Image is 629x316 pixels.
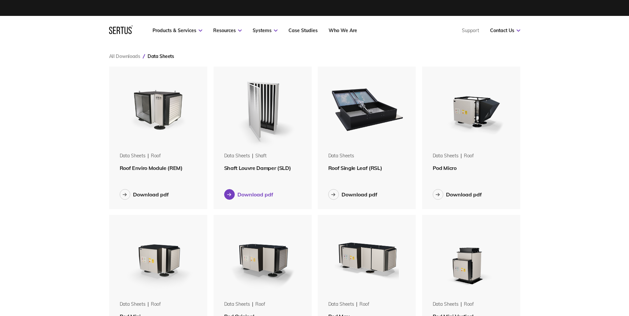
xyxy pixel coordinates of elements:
[328,189,377,200] button: Download pdf
[462,27,479,33] a: Support
[433,189,482,200] button: Download pdf
[120,301,146,308] div: Data Sheets
[329,27,357,33] a: Who We Are
[153,27,202,33] a: Products & Services
[253,27,278,33] a: Systems
[133,191,169,198] div: Download pdf
[213,27,242,33] a: Resources
[255,301,265,308] div: roof
[328,165,382,171] span: Roof Single Leaf (RSL)
[120,153,146,159] div: Data Sheets
[224,301,250,308] div: Data Sheets
[342,191,377,198] div: Download pdf
[224,153,250,159] div: Data Sheets
[120,165,183,171] span: Roof Enviro Module (REM)
[151,301,161,308] div: roof
[433,153,459,159] div: Data Sheets
[328,301,354,308] div: Data Sheets
[224,189,273,200] button: Download pdf
[433,301,459,308] div: Data Sheets
[490,27,520,33] a: Contact Us
[237,191,273,198] div: Download pdf
[359,301,369,308] div: roof
[109,53,140,59] a: All Downloads
[288,27,318,33] a: Case Studies
[224,165,291,171] span: Shaft Louvre Damper (SLD)
[328,153,354,159] div: Data Sheets
[120,189,169,200] button: Download pdf
[255,153,267,159] div: shaft
[446,191,482,198] div: Download pdf
[151,153,161,159] div: roof
[464,301,474,308] div: roof
[464,153,474,159] div: roof
[433,165,457,171] span: Pod Micro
